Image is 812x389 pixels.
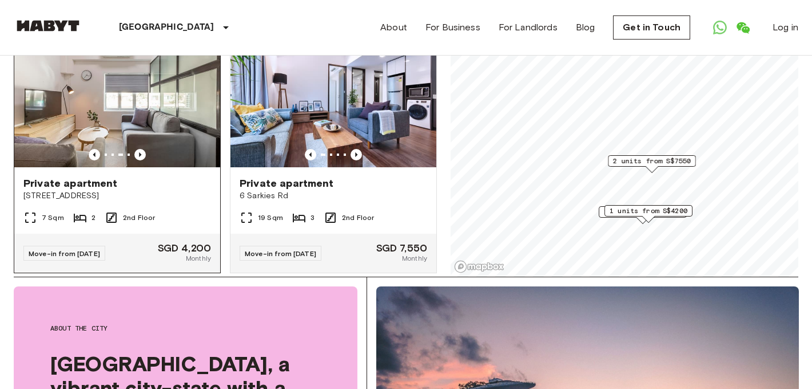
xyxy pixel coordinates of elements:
[240,190,427,202] span: 6 Sarkies Rd
[258,213,283,223] span: 19 Sqm
[50,323,321,333] span: About the city
[230,30,436,167] img: Marketing picture of unit SG-01-002-001-01
[499,21,558,34] a: For Landlords
[425,21,480,34] a: For Business
[14,29,221,273] a: Previous imagePrevious imagePrivate apartment[STREET_ADDRESS]7 Sqm22nd FloorMove-in from [DATE]SG...
[158,243,211,253] span: SGD 4,200
[230,29,437,273] a: Marketing picture of unit SG-01-002-001-01Previous imagePrevious imagePrivate apartment6 Sarkies ...
[305,149,316,160] button: Previous image
[342,213,374,223] span: 2nd Floor
[402,253,427,264] span: Monthly
[311,213,315,223] span: 3
[610,206,687,216] span: 1 units from S$4200
[240,176,334,190] span: Private apartment
[23,190,211,202] span: [STREET_ADDRESS]
[351,149,362,160] button: Previous image
[123,213,155,223] span: 2nd Floor
[454,260,504,273] a: Mapbox logo
[14,20,82,32] img: Habyt
[23,176,118,190] span: Private apartment
[42,213,64,223] span: 7 Sqm
[134,149,146,160] button: Previous image
[608,155,696,173] div: Map marker
[186,253,211,264] span: Monthly
[708,16,731,39] a: Open WhatsApp
[731,16,754,39] a: Open WeChat
[599,206,687,224] div: Map marker
[613,156,691,166] span: 2 units from S$7550
[376,243,427,253] span: SGD 7,550
[245,249,316,258] span: Move-in from [DATE]
[380,21,407,34] a: About
[604,207,682,217] span: 1 units from S$4410
[119,21,214,34] p: [GEOGRAPHIC_DATA]
[576,21,595,34] a: Blog
[604,205,692,223] div: Map marker
[91,213,95,223] span: 2
[613,15,690,40] a: Get in Touch
[29,249,100,258] span: Move-in from [DATE]
[89,149,100,160] button: Previous image
[14,30,220,167] img: Marketing picture of unit SG-01-054-001-01
[773,21,798,34] a: Log in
